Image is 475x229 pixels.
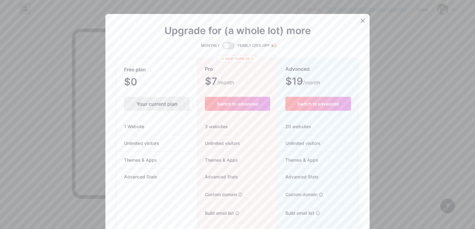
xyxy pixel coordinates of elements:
[285,78,320,86] span: $19
[197,118,277,135] div: 3 websites
[124,64,146,75] span: Free plan
[117,173,165,180] span: Advanced Stats
[217,101,258,106] span: Switch to advanced
[205,78,234,86] span: $7
[201,43,220,49] span: MONTHLY
[278,118,358,135] div: 20 websites
[217,79,234,86] span: /month
[278,210,314,216] span: Build email list
[197,210,234,216] span: Build email list
[303,79,320,86] span: /month
[117,140,167,146] span: Unlimited visitors
[197,140,240,146] span: Unlimited visitors
[237,43,277,49] span: YEARLY (20% OFF 🎉)
[197,173,238,180] span: Advanced Stats
[297,101,339,106] span: Switch to advanced
[278,157,318,163] span: Themes & Apps
[278,173,319,180] span: Advanced Stats
[117,157,164,163] span: Themes & Apps
[197,191,237,198] span: Custom domain
[205,64,213,74] span: Pro
[217,55,258,62] div: ✨ Most popular ✨
[117,123,152,130] span: 1 Website
[205,97,270,111] button: Switch to advanced
[124,78,154,87] span: $0
[164,27,311,34] span: Upgrade for (a whole lot) more
[278,140,321,146] span: Unlimited visitors
[197,157,238,163] span: Themes & Apps
[285,64,310,74] span: Advanced
[285,97,351,111] button: Switch to advanced
[278,191,317,198] span: Custom domain
[124,97,190,111] div: Your current plan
